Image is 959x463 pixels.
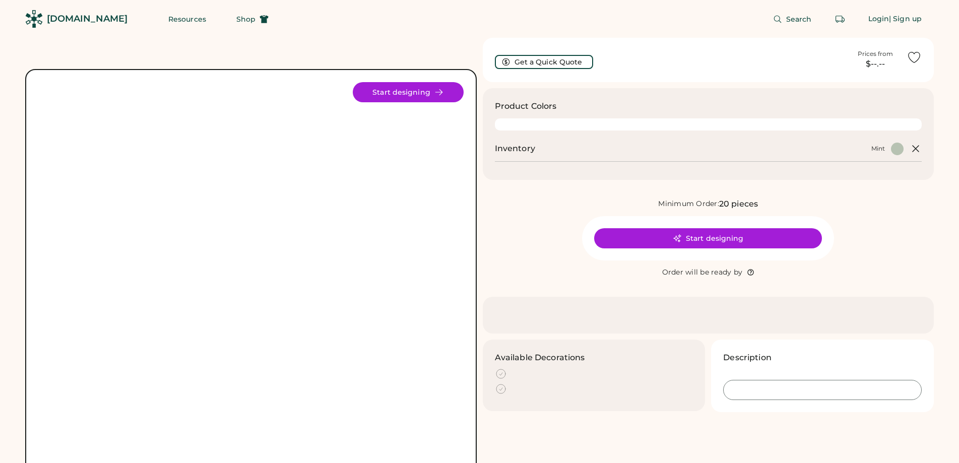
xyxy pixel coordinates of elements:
button: Shop [224,9,281,29]
div: $--.-- [850,58,901,70]
button: Search [761,9,824,29]
button: Retrieve an order [830,9,850,29]
div: [DOMAIN_NAME] [47,13,127,25]
img: Rendered Logo - Screens [25,10,43,28]
div: Mint [871,145,885,153]
span: Search [786,16,812,23]
div: Minimum Order: [658,199,719,209]
div: | Sign up [889,14,922,24]
div: Order will be ready by [662,268,743,278]
h3: Product Colors [495,100,557,112]
span: Shop [236,16,255,23]
button: Resources [156,9,218,29]
button: Get a Quick Quote [495,55,593,69]
h3: Available Decorations [495,352,585,364]
div: Login [868,14,889,24]
button: Start designing [594,228,822,248]
h3: Description [723,352,772,364]
div: 20 pieces [719,198,758,210]
button: Start designing [353,82,464,102]
h2: Inventory [495,143,535,155]
div: Prices from [858,50,893,58]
